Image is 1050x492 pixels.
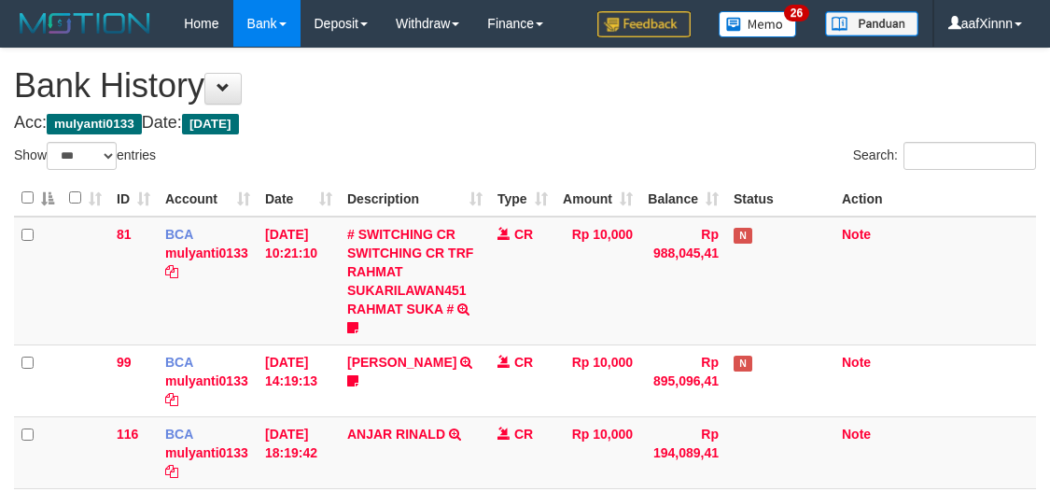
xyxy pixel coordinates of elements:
[726,180,834,217] th: Status
[117,355,132,370] span: 99
[14,9,156,37] img: MOTION_logo.png
[62,180,109,217] th: : activate to sort column ascending
[514,427,533,442] span: CR
[165,392,178,407] a: Copy mulyanti0133 to clipboard
[640,180,726,217] th: Balance: activate to sort column ascending
[555,217,640,345] td: Rp 10,000
[555,180,640,217] th: Amount: activate to sort column ascending
[165,464,178,479] a: Copy mulyanti0133 to clipboard
[555,344,640,416] td: Rp 10,000
[158,180,258,217] th: Account: activate to sort column ascending
[734,356,752,372] span: Has Note
[842,355,871,370] a: Note
[555,416,640,488] td: Rp 10,000
[14,142,156,170] label: Show entries
[640,416,726,488] td: Rp 194,089,41
[109,180,158,217] th: ID: activate to sort column ascending
[47,114,142,134] span: mulyanti0133
[258,344,340,416] td: [DATE] 14:19:13
[258,180,340,217] th: Date: activate to sort column ascending
[258,217,340,345] td: [DATE] 10:21:10
[734,228,752,244] span: Has Note
[903,142,1036,170] input: Search:
[117,427,138,442] span: 116
[117,227,132,242] span: 81
[853,142,1036,170] label: Search:
[258,416,340,488] td: [DATE] 18:19:42
[347,427,445,442] a: ANJAR RINALD
[842,427,871,442] a: Note
[490,180,555,217] th: Type: activate to sort column ascending
[825,11,918,36] img: panduan.png
[47,142,117,170] select: Showentries
[182,114,239,134] span: [DATE]
[514,355,533,370] span: CR
[165,355,193,370] span: BCA
[165,264,178,279] a: Copy mulyanti0133 to clipboard
[784,5,809,21] span: 26
[14,180,62,217] th: : activate to sort column descending
[640,344,726,416] td: Rp 895,096,41
[719,11,797,37] img: Button%20Memo.svg
[165,427,193,442] span: BCA
[597,11,691,37] img: Feedback.jpg
[834,180,1036,217] th: Action
[340,180,490,217] th: Description: activate to sort column ascending
[165,373,248,388] a: mulyanti0133
[347,355,456,370] a: [PERSON_NAME]
[514,227,533,242] span: CR
[842,227,871,242] a: Note
[165,445,248,460] a: mulyanti0133
[14,114,1036,133] h4: Acc: Date:
[165,246,248,260] a: mulyanti0133
[165,227,193,242] span: BCA
[14,67,1036,105] h1: Bank History
[640,217,726,345] td: Rp 988,045,41
[347,227,473,316] a: # SWITCHING CR SWITCHING CR TRF RAHMAT SUKARILAWAN451 RAHMAT SUKA #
